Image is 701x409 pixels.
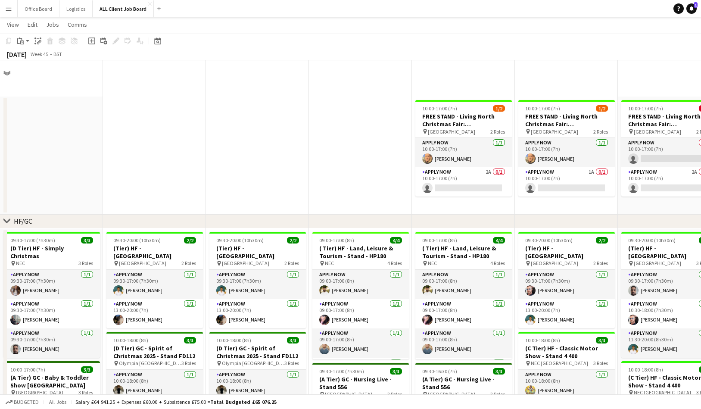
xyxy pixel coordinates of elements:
div: Salary £64 941.25 + Expenses £60.00 + Subsistence £75.00 = [75,399,277,405]
a: Edit [24,19,41,30]
app-card-role: APPLY NOW1/113:00-20:00 (7h)[PERSON_NAME] [106,299,203,328]
app-card-role: APPLY NOW1A0/110:00-17:00 (7h) [518,167,615,197]
span: 2 Roles [593,260,608,266]
app-card-role: APPLY NOW1/109:00-17:00 (8h)[PERSON_NAME] [415,328,512,358]
div: [DATE] [7,50,27,59]
span: 09:30-17:00 (7h30m) [319,368,364,375]
app-card-role: APPLY NOW1/109:30-17:00 (7h30m)[PERSON_NAME] [3,299,100,328]
app-card-role: APPLY NOW1/1 [415,358,512,387]
span: [GEOGRAPHIC_DATA] [634,260,681,266]
h3: FREE STAND - Living North Christmas Fair: [GEOGRAPHIC_DATA] [415,112,512,128]
h3: (A Tier) GC - Nursing Live - Stand 556 [312,375,409,391]
span: Olympia [GEOGRAPHIC_DATA] [222,360,284,366]
span: 2/2 [596,237,608,244]
span: 09:30-16:30 (7h) [422,368,457,375]
span: Edit [28,21,37,28]
h3: (D Tier) GC - Spirit of Christmas 2025 - Stand FD112 [106,344,203,360]
app-job-card: 10:00-17:00 (7h)1/2FREE STAND - Living North Christmas Fair: [GEOGRAPHIC_DATA] [GEOGRAPHIC_DATA]2... [415,100,512,197]
span: 3/3 [287,337,299,343]
span: NEC [GEOGRAPHIC_DATA] [634,389,691,396]
app-card-role: APPLY NOW1/109:00-17:00 (8h)[PERSON_NAME] [312,270,409,299]
span: Jobs [46,21,59,28]
div: 09:30-20:00 (10h30m)2/2(Tier) HF - [GEOGRAPHIC_DATA] [GEOGRAPHIC_DATA]2 RolesAPPLY NOW1/109:30-17... [209,232,306,328]
span: [GEOGRAPHIC_DATA] [16,389,63,396]
app-card-role: APPLY NOW1/113:00-20:00 (7h)[PERSON_NAME] [209,299,306,328]
span: Total Budgeted £65 076.25 [210,399,277,405]
span: 09:00-17:00 (8h) [319,237,354,244]
span: 3/3 [184,337,196,343]
span: [GEOGRAPHIC_DATA] [531,260,578,266]
span: NEC [16,260,25,266]
a: Jobs [43,19,62,30]
app-card-role: APPLY NOW1/110:00-18:00 (8h)[PERSON_NAME] [106,370,203,399]
app-card-role: APPLY NOW2A0/110:00-17:00 (7h) [415,167,512,197]
span: 10:00-17:00 (7h) [628,105,663,112]
span: NEC [GEOGRAPHIC_DATA] [531,360,588,366]
app-job-card: 10:00-17:00 (7h)1/2FREE STAND - Living North Christmas Fair: [GEOGRAPHIC_DATA] [GEOGRAPHIC_DATA]2... [518,100,615,197]
app-job-card: 09:30-20:00 (10h30m)2/2(Tier) HF - [GEOGRAPHIC_DATA] [GEOGRAPHIC_DATA]2 RolesAPPLY NOW1/109:30-17... [518,232,615,328]
app-card-role: APPLY NOW1/109:00-17:00 (8h)[PERSON_NAME] [312,328,409,358]
app-card-role: APPLY NOW1/109:00-17:00 (8h)[PERSON_NAME] [415,270,512,299]
app-card-role: APPLY NOW1/110:00-18:00 (8h)[PERSON_NAME] [518,370,615,399]
span: 3/3 [81,366,93,373]
span: Budgeted [14,399,39,405]
span: [GEOGRAPHIC_DATA] [428,391,475,397]
a: 1 [686,3,697,14]
h3: ( Tier) HF - Land, Leisure & Tourism - Stand - HP180 [415,244,512,260]
span: 3/3 [493,368,505,375]
span: 10:00-18:00 (8h) [216,337,251,343]
h3: (D Tier) GC - Spirit of Christmas 2025 - Stand FD112 [209,344,306,360]
h3: (Tier) HF - [GEOGRAPHIC_DATA] [106,244,203,260]
span: 3 Roles [490,391,505,397]
span: 4 Roles [490,260,505,266]
span: Olympia [GEOGRAPHIC_DATA] [119,360,181,366]
span: 3/3 [81,237,93,244]
div: BST [53,51,62,57]
span: 2/2 [287,237,299,244]
h3: ( Tier) HF - Land, Leisure & Tourism - Stand - HP180 [312,244,409,260]
a: Comms [64,19,90,30]
span: 4/4 [493,237,505,244]
span: 10:00-18:00 (8h) [113,337,148,343]
span: 3 Roles [593,360,608,366]
span: 09:00-17:00 (8h) [422,237,457,244]
h3: (Tier) HF - [GEOGRAPHIC_DATA] [518,244,615,260]
span: 09:30-20:00 (10h30m) [216,237,264,244]
app-job-card: 09:30-20:00 (10h30m)2/2(Tier) HF - [GEOGRAPHIC_DATA] [GEOGRAPHIC_DATA]2 RolesAPPLY NOW1/109:30-17... [106,232,203,328]
a: View [3,19,22,30]
app-job-card: 09:30-17:00 (7h30m)3/3(D Tier) HF - Simply Christmas NEC3 RolesAPPLY NOW1/109:30-17:00 (7h30m)[PE... [3,232,100,358]
button: Budgeted [4,397,40,407]
span: Week 45 [28,51,50,57]
app-card-role: APPLY NOW1/109:00-17:00 (8h)[PERSON_NAME] [415,299,512,328]
span: 3 Roles [78,260,93,266]
h3: FREE STAND - Living North Christmas Fair: [GEOGRAPHIC_DATA] [518,112,615,128]
span: [GEOGRAPHIC_DATA] [428,128,475,135]
app-card-role: APPLY NOW1/110:00-18:00 (8h)[PERSON_NAME] [209,370,306,399]
span: 1/2 [596,105,608,112]
span: [GEOGRAPHIC_DATA] [531,128,578,135]
app-job-card: 09:00-17:00 (8h)4/4( Tier) HF - Land, Leisure & Tourism - Stand - HP180 NEC4 RolesAPPLY NOW1/109:... [415,232,512,359]
app-card-role: APPLY NOW1/113:00-20:00 (7h)[PERSON_NAME] [518,299,615,328]
span: 3 Roles [78,389,93,396]
span: 3/3 [390,368,402,375]
div: HF/GC [14,217,32,225]
span: 09:30-20:00 (10h30m) [525,237,573,244]
span: 2 Roles [593,128,608,135]
app-card-role: APPLY NOW1/109:30-17:00 (7h30m)[PERSON_NAME] [518,270,615,299]
h3: (Tier) HF - [GEOGRAPHIC_DATA] [209,244,306,260]
span: View [7,21,19,28]
span: 10:00-17:00 (7h) [525,105,560,112]
h3: (A Tier) GC - Baby & Toddler Show [GEOGRAPHIC_DATA] [3,374,100,389]
span: 1 [694,2,698,8]
span: 3 Roles [181,360,196,366]
h3: (D Tier) HF - Simply Christmas [3,244,100,260]
span: NEC [325,260,334,266]
button: Logistics [59,0,93,17]
span: 4/4 [390,237,402,244]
